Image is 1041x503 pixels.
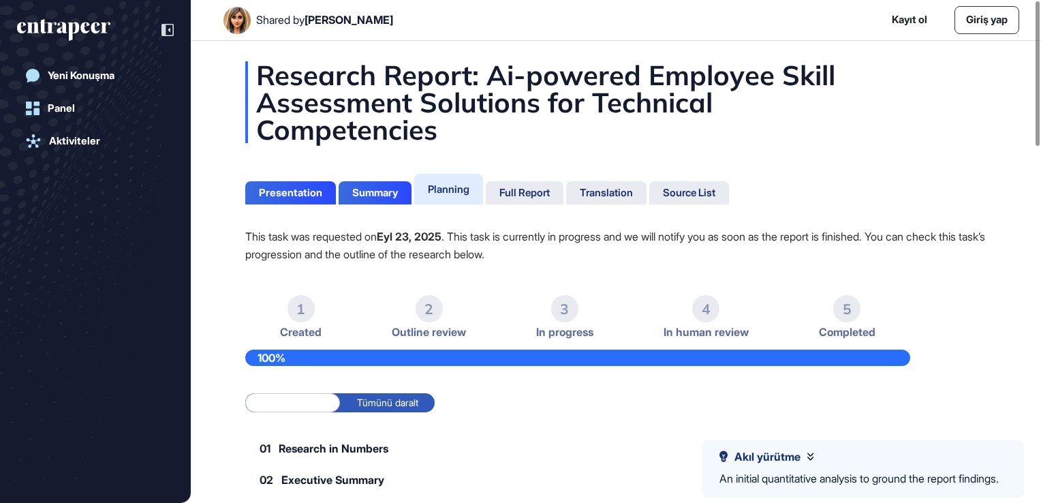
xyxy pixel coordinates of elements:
[819,326,875,339] span: Completed
[352,187,398,199] div: Summary
[49,135,100,147] div: Aktiviteler
[719,470,999,488] div: An initial quantitative analysis to ground the report findings.
[340,393,435,412] label: Tümünü daralt
[392,326,466,339] span: Outline review
[280,326,322,339] span: Created
[954,6,1019,34] a: Giriş yap
[223,7,251,34] img: User Image
[734,451,801,463] span: Akıl yürütme
[499,187,550,199] div: Full Report
[692,295,719,322] div: 4
[260,443,270,454] span: 01
[245,61,986,143] div: Research Report: Ai-powered Employee Skill Assessment Solutions for Technical Competencies
[580,187,633,199] div: Translation
[377,230,441,243] strong: Eyl 23, 2025
[663,187,715,199] div: Source List
[17,19,110,41] div: entrapeer-logo
[48,102,75,115] div: Panel
[664,326,749,339] span: In human review
[288,295,315,322] div: 1
[416,295,443,322] div: 2
[551,295,578,322] div: 3
[245,393,340,412] label: Tümünü genişlet
[305,13,393,27] span: [PERSON_NAME]
[281,474,384,485] span: Executive Summary
[892,12,927,28] a: Kayıt ol
[279,443,388,454] span: Research in Numbers
[245,228,986,263] p: This task was requested on . This task is currently in progress and we will notify you as soon as...
[536,326,593,339] span: In progress
[256,14,393,27] div: Shared by
[833,295,860,322] div: 5
[260,474,273,485] span: 02
[48,70,114,82] div: Yeni Konuşma
[259,187,322,199] div: Presentation
[245,350,910,366] div: 100%
[428,183,469,196] div: Planning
